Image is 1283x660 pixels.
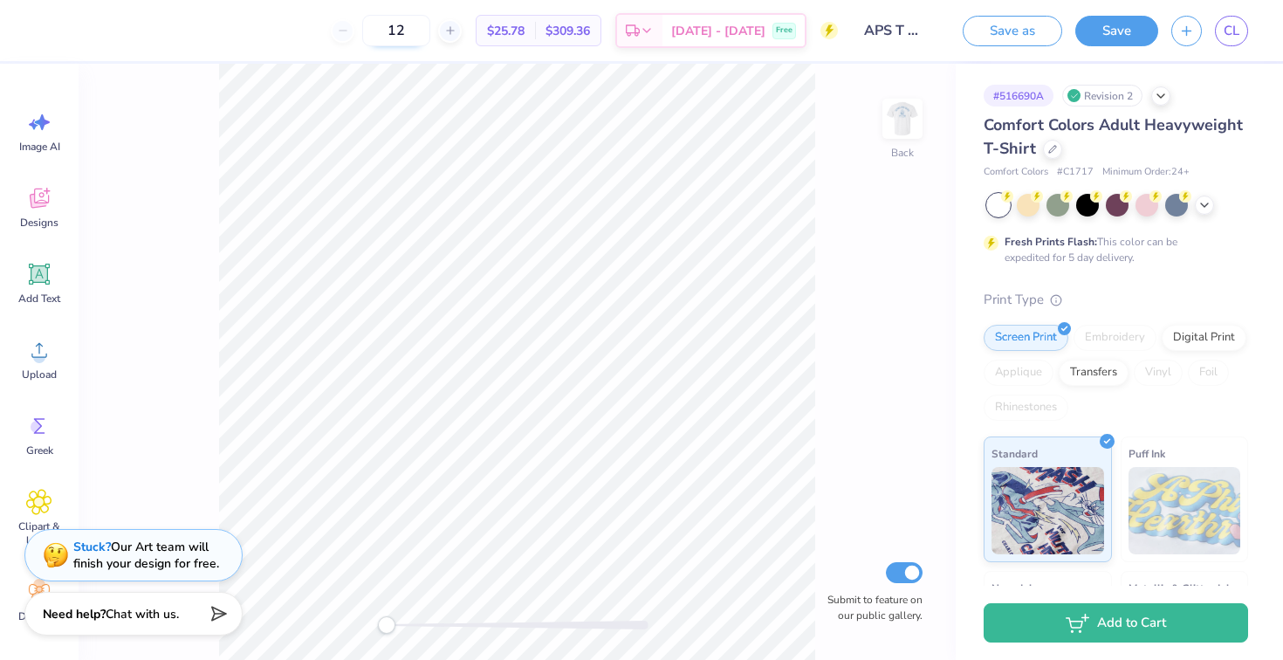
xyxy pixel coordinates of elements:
[991,467,1104,554] img: Standard
[1224,21,1239,41] span: CL
[18,609,60,623] span: Decorate
[545,22,590,40] span: $309.36
[984,360,1053,386] div: Applique
[984,603,1248,643] button: Add to Cart
[891,145,914,161] div: Back
[1129,444,1165,463] span: Puff Ink
[19,140,60,154] span: Image AI
[984,85,1053,107] div: # 516690A
[362,15,430,46] input: – –
[1057,165,1094,180] span: # C1717
[1075,16,1158,46] button: Save
[22,368,57,382] span: Upload
[10,519,68,547] span: Clipart & logos
[984,290,1248,310] div: Print Type
[1005,234,1219,265] div: This color can be expedited for 5 day delivery.
[73,539,111,555] strong: Stuck?
[991,444,1038,463] span: Standard
[984,395,1068,421] div: Rhinestones
[1215,16,1248,46] a: CL
[1074,325,1156,351] div: Embroidery
[1005,235,1097,249] strong: Fresh Prints Flash:
[26,443,53,457] span: Greek
[1062,85,1142,107] div: Revision 2
[378,616,395,634] div: Accessibility label
[487,22,525,40] span: $25.78
[1188,360,1229,386] div: Foil
[106,606,179,622] span: Chat with us.
[818,592,923,623] label: Submit to feature on our public gallery.
[851,13,937,48] input: Untitled Design
[43,606,106,622] strong: Need help?
[1129,467,1241,554] img: Puff Ink
[671,22,765,40] span: [DATE] - [DATE]
[1129,579,1232,597] span: Metallic & Glitter Ink
[984,325,1068,351] div: Screen Print
[1134,360,1183,386] div: Vinyl
[73,539,219,572] div: Our Art team will finish your design for free.
[984,165,1048,180] span: Comfort Colors
[1102,165,1190,180] span: Minimum Order: 24 +
[1059,360,1129,386] div: Transfers
[885,101,920,136] img: Back
[991,579,1034,597] span: Neon Ink
[1162,325,1246,351] div: Digital Print
[984,114,1243,159] span: Comfort Colors Adult Heavyweight T-Shirt
[20,216,58,230] span: Designs
[18,292,60,306] span: Add Text
[963,16,1062,46] button: Save as
[776,24,792,37] span: Free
